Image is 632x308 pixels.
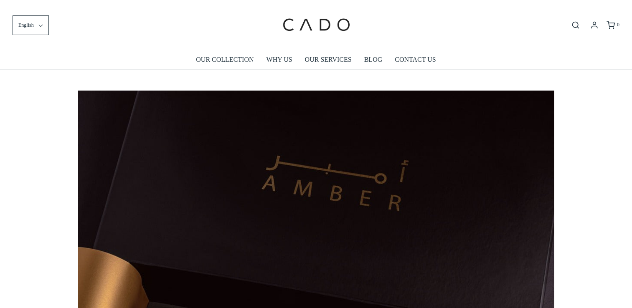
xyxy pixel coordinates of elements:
[13,15,49,35] button: English
[267,50,292,69] a: WHY US
[196,50,254,69] a: OUR COLLECTION
[305,50,352,69] a: OUR SERVICES
[568,20,583,30] button: Open search bar
[606,21,619,29] a: 0
[617,22,619,28] span: 0
[364,50,383,69] a: BLOG
[395,50,436,69] a: CONTACT US
[280,6,351,44] img: cadogifting
[18,21,34,29] span: English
